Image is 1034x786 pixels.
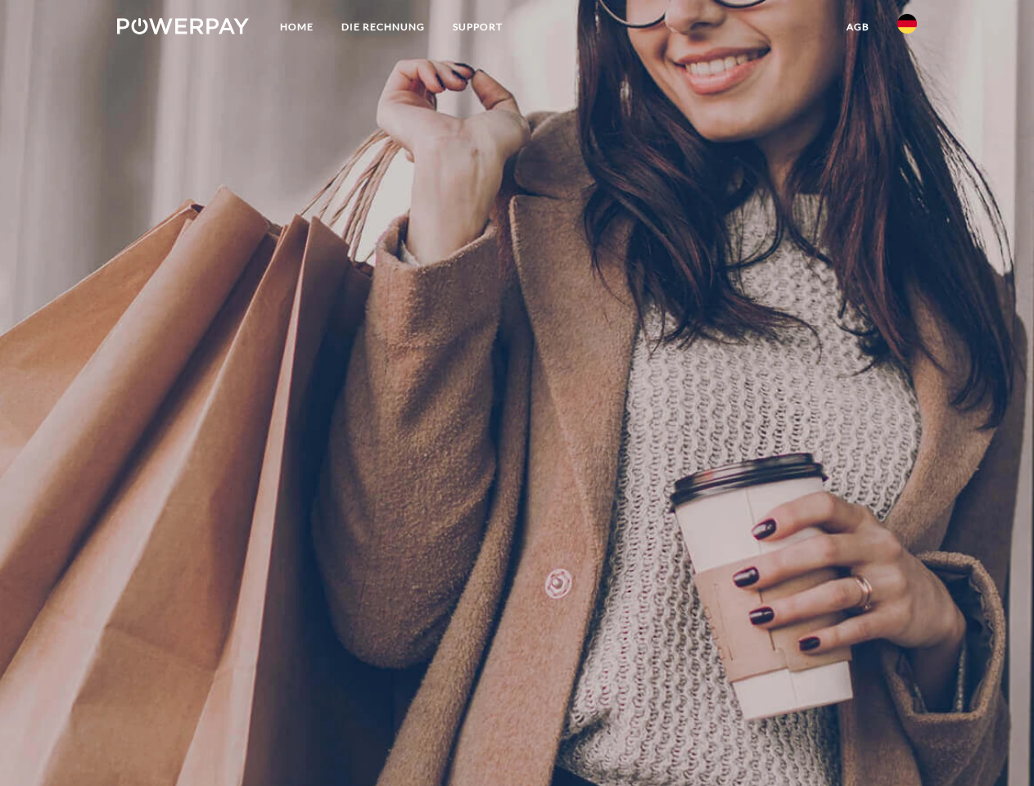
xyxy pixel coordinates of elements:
[833,12,883,42] a: agb
[897,14,917,34] img: de
[439,12,517,42] a: SUPPORT
[117,18,249,34] img: logo-powerpay-white.svg
[266,12,327,42] a: Home
[327,12,439,42] a: DIE RECHNUNG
